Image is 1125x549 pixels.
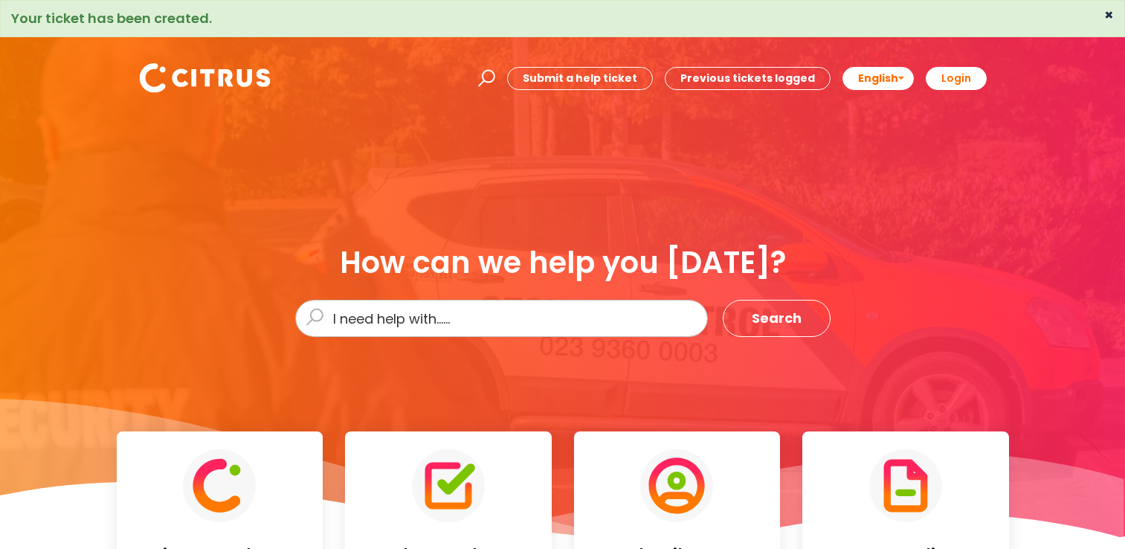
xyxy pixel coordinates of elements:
[941,71,971,86] b: Login
[507,67,653,90] a: Submit a help ticket
[926,67,987,90] a: Login
[295,246,831,279] div: How can we help you [DATE]?
[665,67,831,90] a: Previous tickets logged
[295,300,708,337] input: I need help with......
[752,306,802,330] span: Search
[1104,8,1114,22] button: ×
[723,300,831,337] button: Search
[858,71,898,86] span: English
